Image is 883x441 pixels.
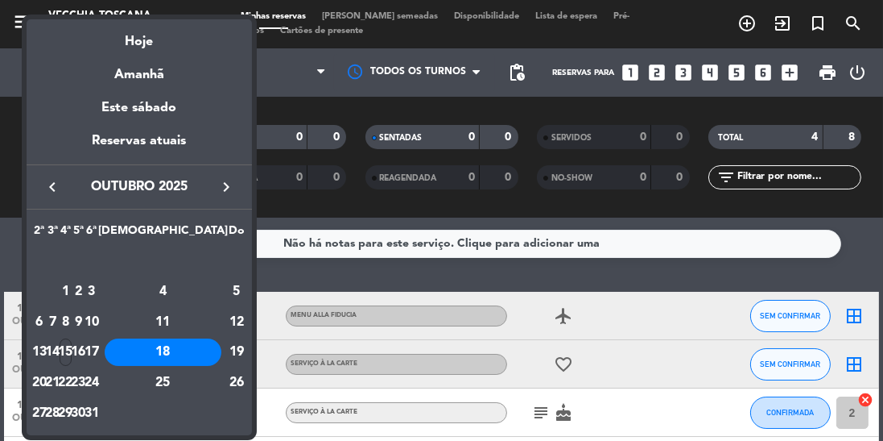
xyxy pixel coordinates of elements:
[34,309,46,336] div: 6
[229,369,245,397] div: 26
[217,177,236,197] i: keyboard_arrow_right
[46,368,59,398] td: 21 de outubro de 2025
[105,369,221,397] div: 25
[105,309,221,336] div: 11
[228,222,246,247] th: Domingo
[27,85,252,131] div: Este sábado
[47,369,59,397] div: 21
[72,277,85,307] td: 2 de outubro de 2025
[72,338,85,368] td: 16 de outubro de 2025
[85,338,97,368] td: 17 de outubro de 2025
[229,309,245,336] div: 12
[72,398,85,429] td: 30 de outubro de 2025
[34,400,46,427] div: 27
[43,177,62,197] i: keyboard_arrow_left
[38,177,67,198] button: keyboard_arrow_left
[98,277,228,307] td: 4 de outubro de 2025
[72,339,85,366] div: 16
[72,369,85,397] div: 23
[72,309,85,336] div: 9
[98,368,228,398] td: 25 de outubro de 2025
[46,307,59,338] td: 7 de outubro de 2025
[60,278,72,306] div: 1
[228,368,246,398] td: 26 de outubro de 2025
[85,368,97,398] td: 24 de outubro de 2025
[85,278,97,306] div: 3
[85,222,97,247] th: Sexta-feira
[98,338,228,368] td: 18 de outubro de 2025
[59,368,72,398] td: 22 de outubro de 2025
[27,131,252,164] div: Reservas atuais
[33,247,246,277] td: OUT
[59,307,72,338] td: 8 de outubro de 2025
[85,307,97,338] td: 10 de outubro de 2025
[228,338,246,368] td: 19 de outubro de 2025
[59,398,72,429] td: 29 de outubro de 2025
[60,369,72,397] div: 22
[47,309,59,336] div: 7
[229,278,245,306] div: 5
[33,368,46,398] td: 20 de outubro de 2025
[34,339,46,366] div: 13
[34,369,46,397] div: 20
[33,398,46,429] td: 27 de outubro de 2025
[85,339,97,366] div: 17
[33,222,46,247] th: Segunda-feira
[212,177,241,198] button: keyboard_arrow_right
[72,400,85,427] div: 30
[60,400,72,427] div: 29
[85,277,97,307] td: 3 de outubro de 2025
[98,307,228,338] td: 11 de outubro de 2025
[59,277,72,307] td: 1 de outubro de 2025
[33,307,46,338] td: 6 de outubro de 2025
[228,307,246,338] td: 12 de outubro de 2025
[60,309,72,336] div: 8
[46,398,59,429] td: 28 de outubro de 2025
[105,339,221,366] div: 18
[46,338,59,368] td: 14 de outubro de 2025
[228,277,246,307] td: 5 de outubro de 2025
[67,177,212,198] span: outubro 2025
[33,338,46,368] td: 13 de outubro de 2025
[229,339,245,366] div: 19
[98,222,228,247] th: Sábado
[59,338,72,368] td: 15 de outubro de 2025
[72,307,85,338] td: 9 de outubro de 2025
[72,368,85,398] td: 23 de outubro de 2025
[105,278,221,306] div: 4
[47,339,59,366] div: 14
[85,309,97,336] div: 10
[72,222,85,247] th: Quinta-feira
[47,400,59,427] div: 28
[85,369,97,397] div: 24
[85,398,97,429] td: 31 de outubro de 2025
[59,222,72,247] th: Quarta-feira
[27,19,252,52] div: Hoje
[60,339,72,366] div: 15
[85,400,97,427] div: 31
[27,52,252,85] div: Amanhã
[72,278,85,306] div: 2
[46,222,59,247] th: Terça-feira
